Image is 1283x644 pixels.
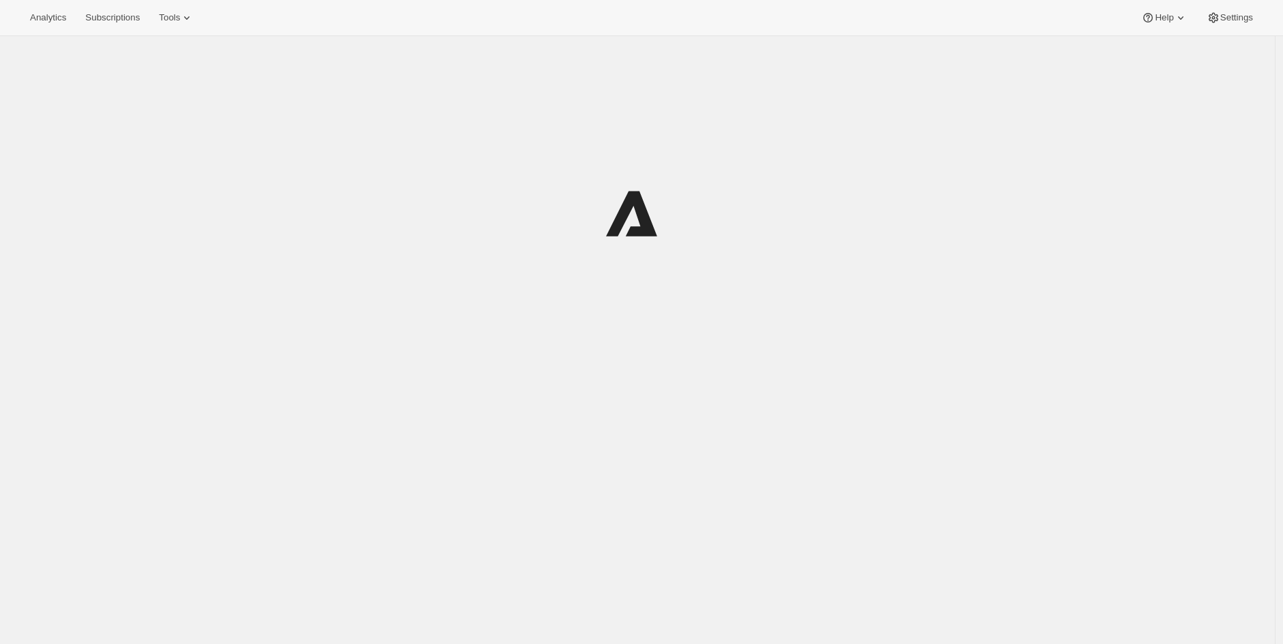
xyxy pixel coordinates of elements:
span: Tools [159,12,180,23]
span: Analytics [30,12,66,23]
button: Settings [1198,8,1261,27]
button: Analytics [22,8,74,27]
button: Tools [151,8,202,27]
button: Help [1133,8,1195,27]
span: Settings [1220,12,1253,23]
button: Subscriptions [77,8,148,27]
span: Subscriptions [85,12,140,23]
span: Help [1155,12,1173,23]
